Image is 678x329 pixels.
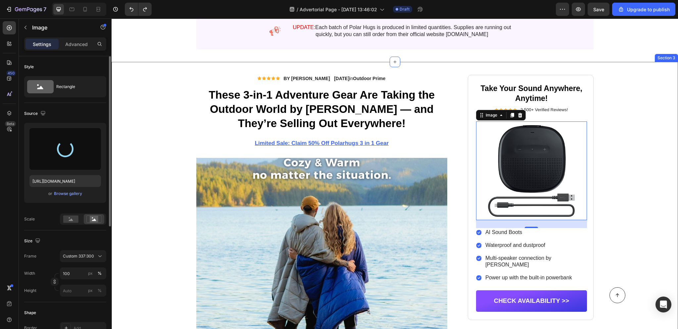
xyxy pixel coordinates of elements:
h1: Rich Text Editor. Editing area: main [85,69,336,113]
button: % [86,287,94,295]
button: Save [588,3,609,16]
p: Multi-speaker connection by [PERSON_NAME] [374,236,474,250]
iframe: Design area [112,19,678,329]
button: Browse gallery [54,190,82,197]
div: px [88,270,93,276]
button: px [96,269,104,277]
div: Undo/Redo [125,3,152,16]
p: 7 [43,5,46,13]
div: Upgrade to publish [618,6,670,13]
p: 2,500+ Verified Reviews! [409,89,456,94]
label: Frame [24,253,36,259]
button: 7 [3,3,49,16]
button: Custom 337:300 [60,250,106,262]
label: Width [24,270,35,276]
div: Rectangle [56,79,97,94]
div: Beta [5,121,16,126]
span: Custom 337:300 [63,253,94,259]
button: px [96,287,104,295]
h2: Take Your Sound Anywhere, Anytime! [364,65,475,86]
span: or [48,190,52,198]
strong: Outdoor Prime [241,57,274,63]
div: Rich Text Editor. Editing area: main [222,56,274,64]
div: Section 3 [545,36,565,42]
div: Shape [24,310,36,316]
label: Height [24,288,36,294]
p: AI Sound Boots [374,211,474,217]
span: Advertorial Page - [DATE] 13:46:02 [300,6,377,13]
button: % [86,269,94,277]
img: gempages_552378788432839810-6170ab9f-e4d5-4ed3-b712-119eb9a2202d.png [364,103,475,202]
div: Open Intercom Messenger [655,297,671,312]
p: in [222,57,274,63]
strong: BY [PERSON_NAME] [172,57,218,63]
div: Browse gallery [54,191,82,197]
img: gempages_552378788432839810-43b0142f-a818-4439-920e-b1fd7830e324.jpg [85,139,336,328]
input: px% [60,285,106,297]
div: 450 [6,70,16,76]
div: px [88,288,93,294]
p: Waterproof and dustproof [374,223,474,230]
div: Image [373,94,387,100]
div: Source [24,109,47,118]
p: These 3-in-1 Adventure Gear Are Taking the Outdoor World by [PERSON_NAME] — and They’re Selling O... [85,70,335,112]
input: https://example.com/image.jpg [29,175,101,187]
span: / [297,6,298,13]
p: Advanced [65,41,88,48]
div: % [98,270,102,276]
div: Rich Text Editor. Editing area: main [171,56,219,64]
span: Draft [400,6,410,12]
strong: [DATE] [222,57,238,63]
button: Upgrade to publish [612,3,675,16]
div: % [98,288,102,294]
input: px% [60,267,106,279]
div: Size [24,237,42,246]
div: Scale [24,216,35,222]
p: Image [32,23,88,31]
p: Power up with the built-in powerbank [374,256,474,263]
u: Limited Sale: Claim 50% Off Polarhugs 3 in 1 Gear [143,121,277,128]
span: Save [593,7,604,12]
div: Style [24,64,34,70]
div: Rich Text Editor. Editing area: main [85,121,336,129]
p: Settings [33,41,51,48]
a: Limited Sale: Claim 50% Off Polarhugs 3 in 1 Gear [143,122,277,127]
